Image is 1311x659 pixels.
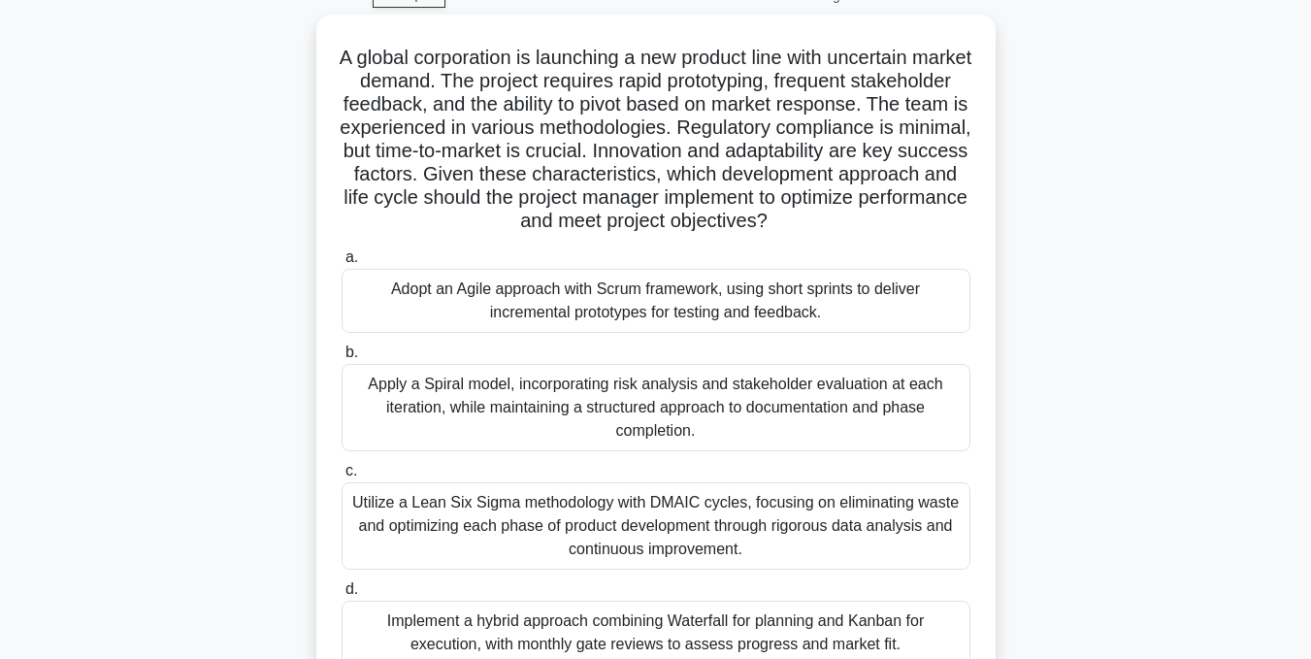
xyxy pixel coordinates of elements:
[342,364,970,451] div: Apply a Spiral model, incorporating risk analysis and stakeholder evaluation at each iteration, w...
[345,248,358,265] span: a.
[345,580,358,597] span: d.
[345,462,357,478] span: c.
[342,269,970,333] div: Adopt an Agile approach with Scrum framework, using short sprints to deliver incremental prototyp...
[345,344,358,360] span: b.
[342,482,970,570] div: Utilize a Lean Six Sigma methodology with DMAIC cycles, focusing on eliminating waste and optimiz...
[340,46,972,234] h5: A global corporation is launching a new product line with uncertain market demand. The project re...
